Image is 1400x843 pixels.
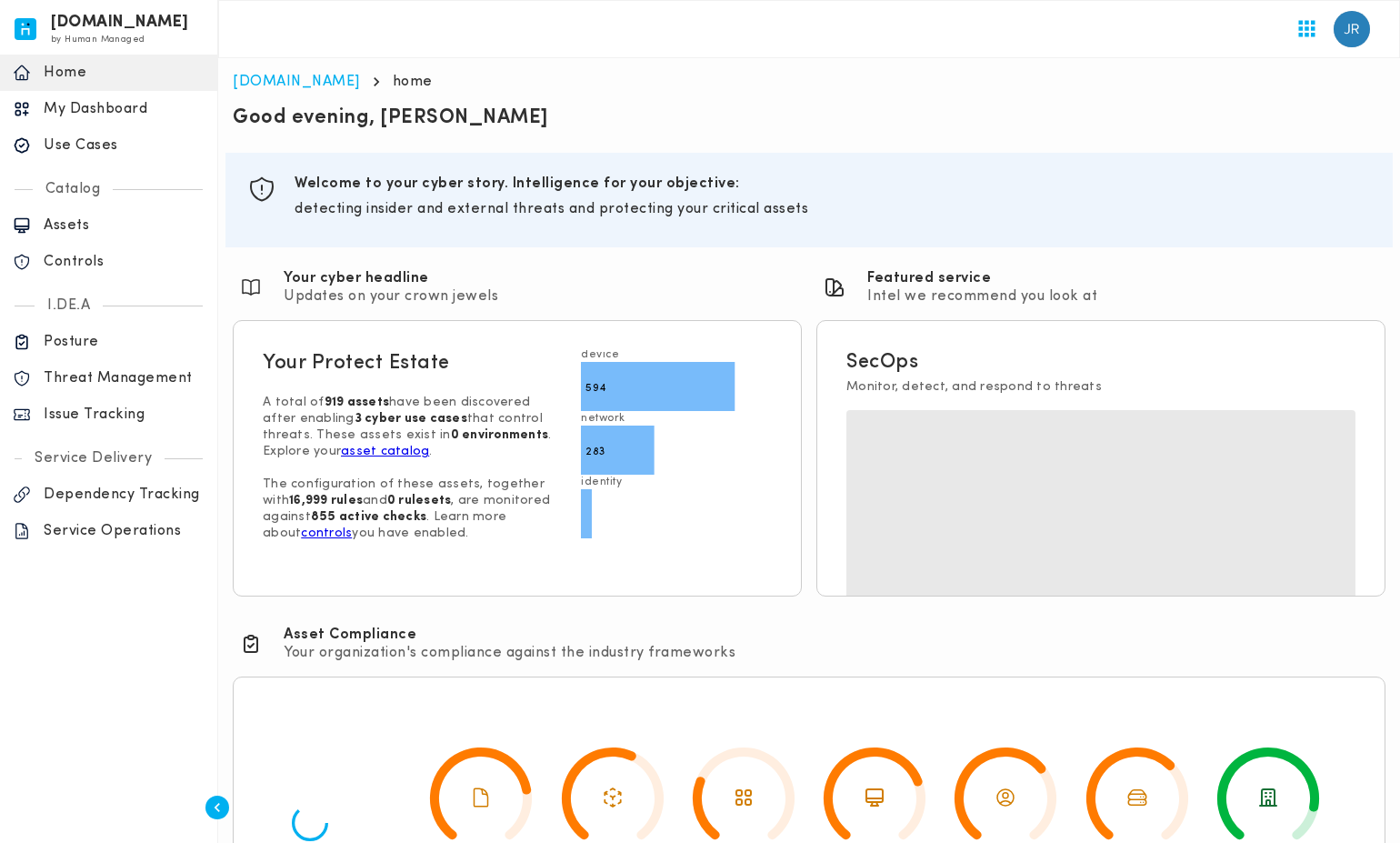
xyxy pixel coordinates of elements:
nav: breadcrumb [233,73,1385,91]
p: Your organization's compliance against the industry frameworks [284,644,735,662]
p: Service Delivery [22,449,165,467]
strong: 16,999 rules [289,494,363,507]
h5: Your Protect Estate [263,351,450,376]
h6: Your cyber headline [284,269,498,287]
p: detecting insider and external threats and protecting your critical assets [295,200,1371,218]
h5: SecOps [846,350,918,376]
p: Monitor, detect, and respond to threats [846,379,1102,396]
p: Threat Management [44,369,205,387]
strong: 3 cyber use cases [355,412,467,426]
h6: [DOMAIN_NAME] [51,16,189,29]
span: by Human Managed [51,35,145,45]
button: User [1326,4,1377,55]
h6: Welcome to your cyber story. Intelligence for your objective: [295,175,1371,193]
p: Updates on your crown jewels [284,287,498,306]
p: My Dashboard [44,100,205,118]
a: [DOMAIN_NAME] [233,75,360,89]
h6: Asset Compliance [284,626,735,644]
a: controls [301,527,352,540]
text: network [581,413,625,424]
p: Issue Tracking [44,406,205,424]
text: 283 [585,447,605,457]
p: Use Cases [44,136,205,155]
p: Posture [44,333,205,351]
strong: 0 environments [451,428,549,442]
p: A total of have been discovered after enabling that control threats. These assets exist in . Expl... [263,395,562,542]
p: home [393,73,433,91]
strong: 855 active checks [311,510,426,524]
p: Dependency Tracking [44,486,205,504]
p: Intel we recommend you look at [867,287,1097,306]
a: asset catalog [341,445,429,458]
p: Good evening, [PERSON_NAME] [233,105,1385,131]
img: invicta.io [15,18,36,40]
p: Catalog [33,180,114,198]
p: Assets [44,216,205,235]
p: Controls [44,253,205,271]
text: 594 [585,383,606,394]
p: Service Operations [44,522,205,540]
strong: 919 assets [325,396,390,409]
strong: 0 rulesets [387,494,452,507]
text: device [581,349,619,360]
h6: Featured service [867,269,1097,287]
text: identity [581,477,622,487]
img: Jean Robert Ducusin [1334,11,1370,47]
p: I.DE.A [35,296,103,315]
p: Home [44,64,205,82]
